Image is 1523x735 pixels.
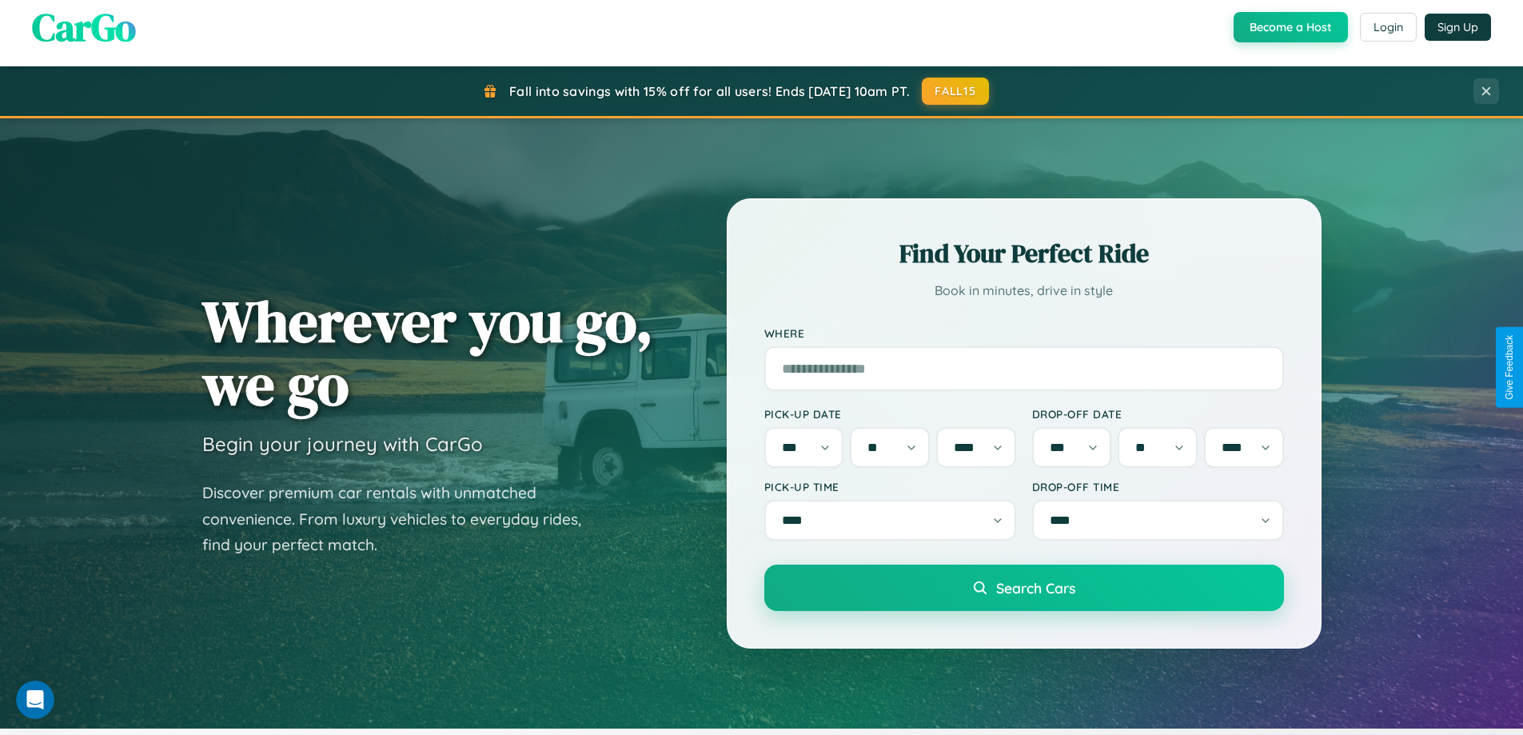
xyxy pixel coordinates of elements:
button: Search Cars [764,565,1284,611]
p: Discover premium car rentals with unmatched convenience. From luxury vehicles to everyday rides, ... [202,480,602,558]
button: Become a Host [1234,12,1348,42]
h3: Begin your journey with CarGo [202,432,483,456]
label: Where [764,326,1284,340]
label: Pick-up Time [764,480,1016,493]
label: Pick-up Date [764,407,1016,421]
iframe: Intercom live chat [16,681,54,719]
span: CarGo [32,1,136,54]
span: Fall into savings with 15% off for all users! Ends [DATE] 10am PT. [509,83,910,99]
button: Sign Up [1425,14,1491,41]
span: Search Cars [996,579,1075,597]
button: Login [1360,13,1417,42]
label: Drop-off Time [1032,480,1284,493]
h1: Wherever you go, we go [202,290,653,416]
div: Give Feedback [1504,335,1515,400]
h2: Find Your Perfect Ride [764,236,1284,271]
p: Book in minutes, drive in style [764,279,1284,302]
label: Drop-off Date [1032,407,1284,421]
button: FALL15 [922,78,989,105]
